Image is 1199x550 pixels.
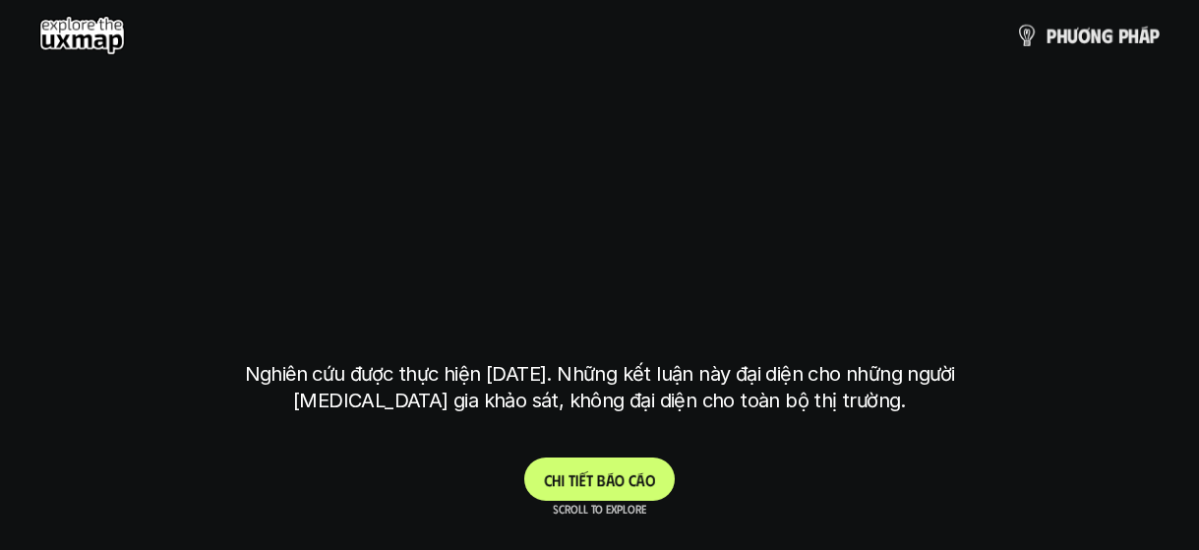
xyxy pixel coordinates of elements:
[569,470,575,489] span: t
[615,470,625,489] span: o
[241,102,959,185] h1: phạm vi công việc của
[575,470,579,489] span: i
[1091,25,1102,46] span: n
[1015,16,1160,55] a: phươngpháp
[552,470,561,489] span: h
[561,470,565,489] span: i
[586,470,593,489] span: t
[579,470,586,489] span: ế
[629,470,636,489] span: c
[1128,25,1139,46] span: h
[553,502,646,516] p: Scroll to explore
[1102,25,1113,46] span: g
[524,458,675,501] a: Chitiếtbáocáo
[1056,25,1067,46] span: h
[645,470,655,489] span: o
[249,258,950,340] h1: tại [GEOGRAPHIC_DATA]
[597,470,606,489] span: b
[1139,25,1150,46] span: á
[606,470,615,489] span: á
[1150,25,1160,46] span: p
[544,470,552,489] span: C
[1078,25,1091,46] span: ơ
[636,470,645,489] span: á
[231,361,969,414] p: Nghiên cứu được thực hiện [DATE]. Những kết luận này đại diện cho những người [MEDICAL_DATA] gia ...
[1047,25,1056,46] span: p
[532,55,682,78] h6: Kết quả nghiên cứu
[1067,25,1078,46] span: ư
[1118,25,1128,46] span: p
